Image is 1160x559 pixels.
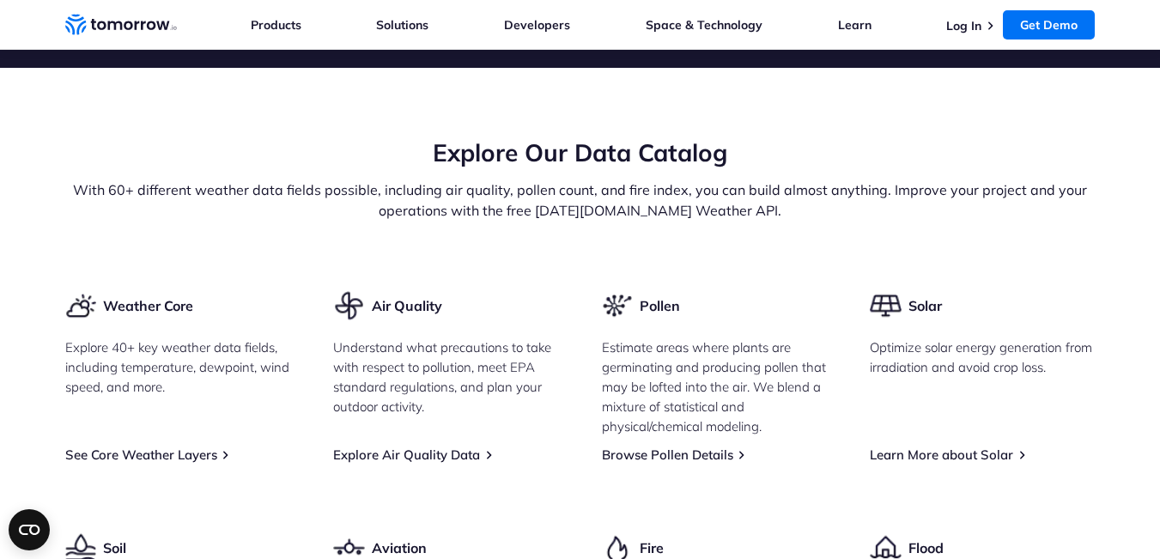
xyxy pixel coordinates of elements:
[65,447,217,463] a: See Core Weather Layers
[103,296,193,315] h3: Weather Core
[65,137,1096,169] h2: Explore Our Data Catalog
[251,17,301,33] a: Products
[103,538,126,557] h3: Soil
[602,447,733,463] a: Browse Pollen Details
[1003,10,1095,39] a: Get Demo
[870,447,1013,463] a: Learn More about Solar
[602,337,828,436] p: Estimate areas where plants are germinating and producing pollen that may be lofted into the air....
[65,337,291,397] p: Explore 40+ key weather data fields, including temperature, dewpoint, wind speed, and more.
[946,18,981,33] a: Log In
[9,509,50,550] button: Open CMP widget
[333,337,559,416] p: Understand what precautions to take with respect to pollution, meet EPA standard regulations, and...
[838,17,872,33] a: Learn
[372,296,442,315] h3: Air Quality
[640,296,680,315] h3: Pollen
[504,17,570,33] a: Developers
[908,296,942,315] h3: Solar
[640,538,664,557] h3: Fire
[372,538,427,557] h3: Aviation
[65,12,177,38] a: Home link
[908,538,944,557] h3: Flood
[65,179,1096,221] p: With 60+ different weather data fields possible, including air quality, pollen count, and fire in...
[333,447,480,463] a: Explore Air Quality Data
[646,17,762,33] a: Space & Technology
[376,17,428,33] a: Solutions
[870,337,1096,377] p: Optimize solar energy generation from irradiation and avoid crop loss.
